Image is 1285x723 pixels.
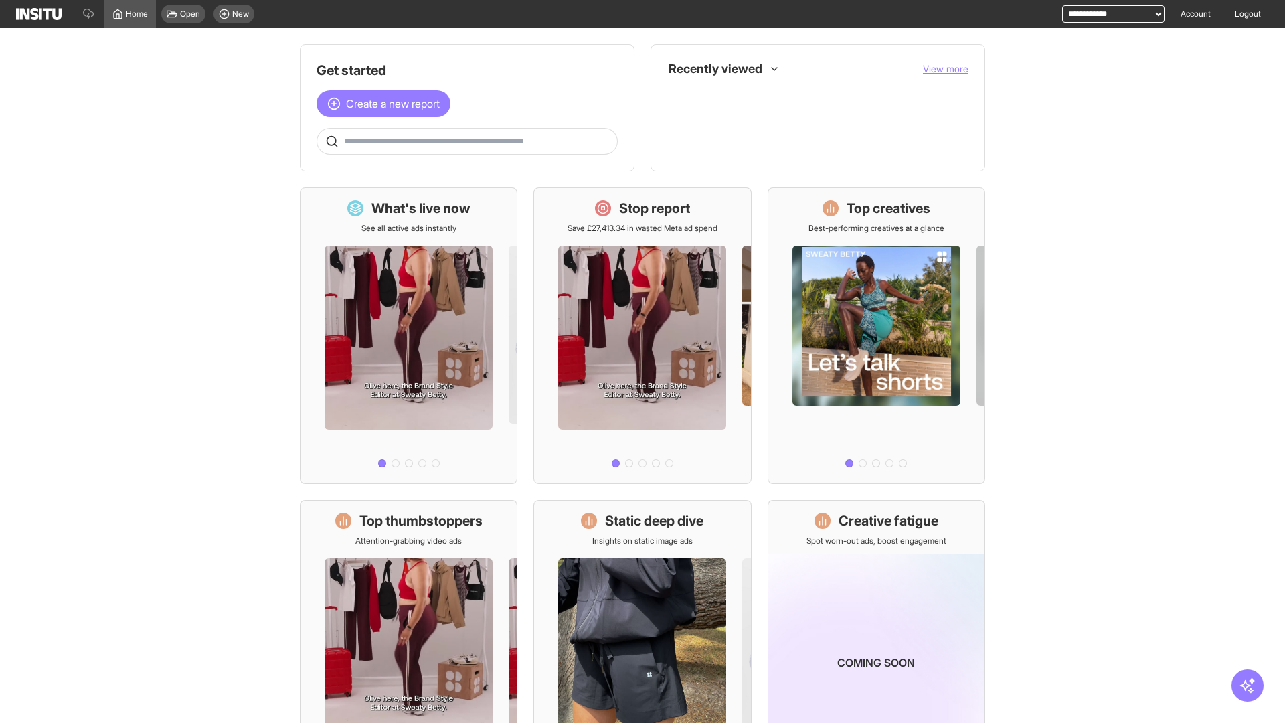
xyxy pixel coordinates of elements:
a: What's live nowSee all active ads instantly [300,187,517,484]
p: Insights on static image ads [592,536,693,546]
a: Stop reportSave £27,413.34 in wasted Meta ad spend [533,187,751,484]
a: Top creativesBest-performing creatives at a glance [768,187,985,484]
p: Best-performing creatives at a glance [808,223,944,234]
h1: Stop report [619,199,690,218]
span: Home [126,9,148,19]
p: See all active ads instantly [361,223,456,234]
h1: What's live now [371,199,470,218]
h1: Static deep dive [605,511,703,530]
h1: Top thumbstoppers [359,511,483,530]
h1: Top creatives [847,199,930,218]
p: Save £27,413.34 in wasted Meta ad spend [568,223,717,234]
span: Create a new report [346,96,440,112]
span: View more [923,63,968,74]
h1: Get started [317,61,618,80]
img: Logo [16,8,62,20]
button: Create a new report [317,90,450,117]
button: View more [923,62,968,76]
p: Attention-grabbing video ads [355,536,462,546]
span: New [232,9,249,19]
span: Open [180,9,200,19]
